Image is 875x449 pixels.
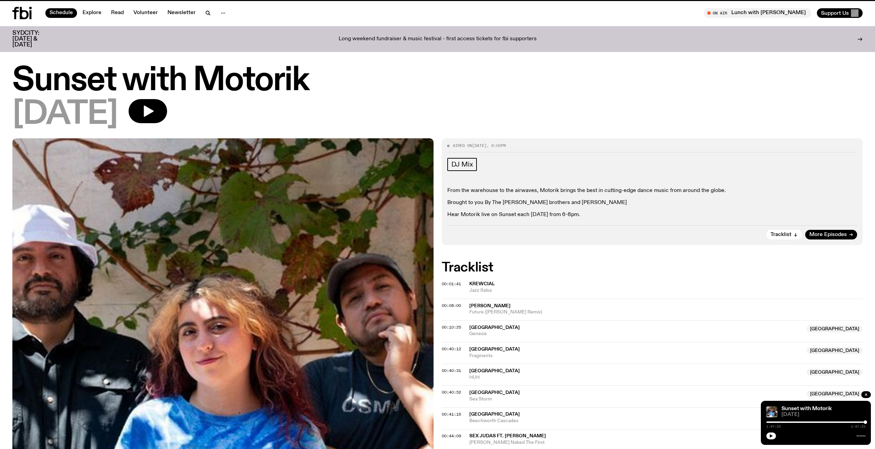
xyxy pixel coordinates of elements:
h1: Sunset with Motorik [12,65,863,96]
p: Brought to you By The [PERSON_NAME] brothers and [PERSON_NAME] [447,200,857,206]
span: Aired on [453,143,472,148]
a: DJ Mix [447,158,477,171]
button: Tracklist [766,230,802,239]
span: 00:40:12 [442,346,461,352]
span: 1:47:25 [766,425,781,428]
button: 00:40:52 [442,391,461,394]
span: DJ Mix [451,161,473,168]
span: 00:10:25 [442,324,461,330]
span: Tracklist [770,232,791,237]
span: Sex Judas ft. [PERSON_NAME] [469,434,546,438]
button: 00:40:12 [442,347,461,351]
span: 00:40:52 [442,389,461,395]
span: [GEOGRAPHIC_DATA] [469,412,520,417]
img: Andrew, Reenie, and Pat stand in a row, smiling at the camera, in dappled light with a vine leafe... [766,406,777,417]
a: Volunteer [129,8,162,18]
button: Support Us [817,8,863,18]
span: 00:41:16 [442,411,461,417]
a: More Episodes [805,230,857,239]
span: [GEOGRAPHIC_DATA] [469,347,520,352]
span: Fragments [469,353,803,359]
button: On AirLunch with [PERSON_NAME] [704,8,811,18]
span: [DATE] [472,143,486,148]
span: [GEOGRAPHIC_DATA] [807,347,863,354]
span: [GEOGRAPHIC_DATA] [807,369,863,376]
span: 00:08:00 [442,303,461,308]
button: 00:08:00 [442,304,461,308]
a: Explore [78,8,106,18]
h2: Tracklist [442,261,863,274]
h3: SYDCITY: [DATE] & [DATE] [12,30,56,48]
button: 00:40:31 [442,369,461,373]
span: [PERSON_NAME] Naked The First [469,439,863,446]
button: 00:41:16 [442,413,461,416]
span: [DATE] [781,412,865,417]
span: [GEOGRAPHIC_DATA] [469,390,520,395]
span: Support Us [821,10,849,16]
span: HUH [469,374,803,381]
span: Krewcial [469,281,495,286]
p: Long weekend fundraiser & music festival - first access tickets for fbi supporters [339,36,537,42]
span: Jazz Salsa [469,287,863,294]
a: Read [107,8,128,18]
span: 1:47:25 [851,425,865,428]
span: 00:44:09 [442,433,461,439]
button: 00:44:09 [442,434,461,438]
a: Newsletter [163,8,200,18]
span: 00:40:31 [442,368,461,373]
span: [GEOGRAPHIC_DATA] [807,325,863,332]
span: Genesis [469,331,803,337]
span: 00:01:41 [442,281,461,287]
span: , 6:00pm [486,143,506,148]
a: Schedule [45,8,77,18]
span: Beechworth Cascades [469,418,803,424]
button: 00:01:41 [442,282,461,286]
span: [PERSON_NAME] [469,303,511,308]
p: From the warehouse to the airwaves, Motorik brings the best in cutting-edge dance music from arou... [447,188,857,194]
span: [GEOGRAPHIC_DATA] [469,325,520,330]
span: [DATE] [12,99,118,130]
a: Sunset with Motorik [781,406,832,411]
span: Sea Storm [469,396,803,403]
span: More Episodes [809,232,847,237]
span: [GEOGRAPHIC_DATA] [469,368,520,373]
span: [GEOGRAPHIC_DATA] [807,391,863,397]
button: 00:10:25 [442,325,461,329]
span: Future ([PERSON_NAME] Remix) [469,309,863,316]
p: Hear Motorik live on Sunset each [DATE] from 6-8pm. [447,212,857,218]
